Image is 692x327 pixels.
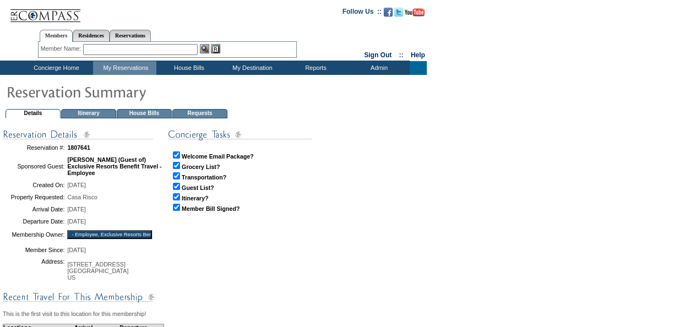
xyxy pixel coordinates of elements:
[182,205,239,212] strong: Member Bill Signed?
[172,109,227,118] td: Requests
[3,203,64,215] td: Arrival Date:
[394,11,403,18] a: Follow us on Twitter
[3,227,64,242] td: Membership Owner:
[182,163,220,170] strong: Grocery List?
[211,44,220,53] img: Reservations
[18,61,93,75] td: Concierge Home
[3,154,64,179] td: Sponsored Guest:
[283,61,346,75] td: Reports
[3,258,64,284] td: Address:
[156,61,220,75] td: House Bills
[67,230,152,239] input: - Employee, Exclusive Resorts Benefit Travel
[3,179,64,191] td: Created On:
[399,51,404,59] span: ::
[346,61,410,75] td: Admin
[411,51,425,59] a: Help
[67,182,86,188] span: [DATE]
[6,109,61,118] td: Details
[3,141,64,154] td: Reservation #:
[182,195,209,201] strong: Itinerary?
[67,156,161,176] span: [PERSON_NAME] (Guest of) Exclusive Resorts Benefit Travel - Employee
[182,153,225,160] strong: Welcome Email
[168,128,312,141] img: subTtlConTasks.gif
[3,128,154,141] img: subTtlConResDetails.gif
[182,174,226,181] strong: Transportation?
[67,194,97,200] span: Casa Risco
[41,44,83,53] div: Member Name:
[220,61,283,75] td: My Destination
[3,242,64,258] td: Member Since:
[384,8,393,17] img: Become our fan on Facebook
[3,290,154,304] img: subTtlConRecTravel.gif
[67,261,128,281] span: [STREET_ADDRESS] [GEOGRAPHIC_DATA] US
[226,153,254,160] strong: Package?
[3,215,64,227] td: Departure Date:
[200,44,209,53] img: View
[182,184,214,191] strong: Guest List?
[394,8,403,17] img: Follow us on Twitter
[40,30,73,42] a: Members
[67,206,86,212] span: [DATE]
[67,247,86,253] span: [DATE]
[93,61,156,75] td: My Reservations
[6,80,226,102] img: pgTtlResSummary.gif
[405,8,424,17] img: Subscribe to our YouTube Channel
[342,7,382,20] td: Follow Us ::
[67,218,86,225] span: [DATE]
[405,11,424,18] a: Subscribe to our YouTube Channel
[117,109,172,118] td: House Bills
[110,30,151,41] a: Reservations
[3,191,64,203] td: Property Requested:
[73,30,110,41] a: Residences
[364,51,391,59] a: Sign Out
[384,11,393,18] a: Become our fan on Facebook
[67,144,90,151] span: 1807641
[61,109,116,118] td: Itinerary
[3,310,146,317] span: This is the first visit to this location for this membership!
